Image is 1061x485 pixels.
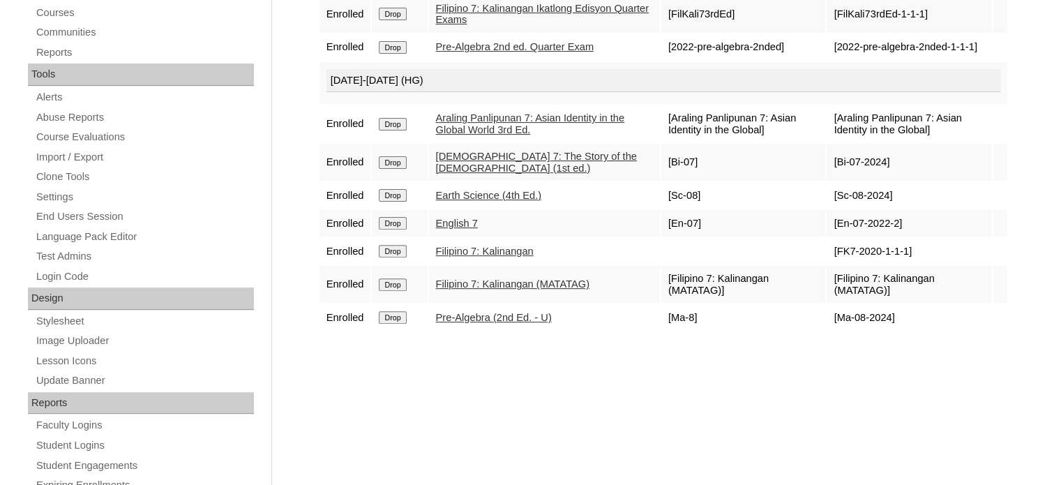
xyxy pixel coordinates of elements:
td: Enrolled [319,34,371,61]
td: [Sc-08-2024] [827,182,991,209]
td: [Sc-08] [661,182,826,209]
td: Enrolled [319,144,371,181]
td: Enrolled [319,266,371,303]
td: [Araling Panlipunan 7: Asian Identity in the Global] [661,105,826,142]
a: Filipino 7: Kalinangan Ikatlong Edisyon Quarter Exams [436,3,649,26]
a: Test Admins [35,248,254,265]
td: [2022-pre-algebra-2nded] [661,34,826,61]
input: Drop [379,189,406,202]
input: Drop [379,8,406,20]
a: Filipino 7: Kalinangan (MATATAG) [436,278,589,290]
a: Login Code [35,268,254,285]
a: [DEMOGRAPHIC_DATA] 7: The Story of the [DEMOGRAPHIC_DATA] (1st ed.) [436,151,637,174]
td: [FK7-2020-1-1-1] [827,238,991,264]
input: Drop [379,245,406,258]
td: [2022-pre-algebra-2nded-1-1-1] [827,34,991,61]
td: Enrolled [319,210,371,237]
div: Tools [28,64,254,86]
div: [DATE]-[DATE] (HG) [326,69,1000,93]
td: Enrolled [319,182,371,209]
td: [Bi-07-2024] [827,144,991,181]
a: End Users Session [35,208,254,225]
a: Student Engagements [35,457,254,475]
a: Courses [35,4,254,22]
td: [Araling Panlipunan 7: Asian Identity in the Global] [827,105,991,142]
a: Pre-Algebra 2nd ed. Quarter Exam [436,41,594,52]
td: Enrolled [319,105,371,142]
input: Drop [379,311,406,324]
a: Course Evaluations [35,128,254,146]
td: [En-07-2022-2] [827,210,991,237]
a: Image Uploader [35,332,254,350]
a: Update Banner [35,372,254,389]
td: [Filipino 7: Kalinangan (MATATAG)] [661,266,826,303]
a: Settings [35,188,254,206]
a: Reports [35,44,254,61]
div: Reports [28,392,254,415]
td: [En-07] [661,210,826,237]
a: Language Pack Editor [35,228,254,246]
td: [Ma-8] [661,304,826,331]
input: Drop [379,156,406,169]
a: Alerts [35,89,254,106]
td: [Filipino 7: Kalinangan (MATATAG)] [827,266,991,303]
a: Stylesheet [35,313,254,330]
a: Student Logins [35,437,254,454]
a: Pre-Algebra (2nd Ed. - U) [436,312,552,323]
input: Drop [379,278,406,291]
input: Drop [379,41,406,54]
a: Abuse Reports [35,109,254,126]
td: [Ma-08-2024] [827,304,991,331]
input: Drop [379,217,406,230]
a: Clone Tools [35,168,254,186]
input: Drop [379,118,406,130]
div: Design [28,288,254,310]
a: Filipino 7: Kalinangan [436,246,534,257]
td: Enrolled [319,304,371,331]
a: English 7 [436,218,478,229]
a: Lesson Icons [35,352,254,370]
td: Enrolled [319,238,371,264]
a: Earth Science (4th Ed.) [436,190,542,201]
a: Communities [35,24,254,41]
td: [Bi-07] [661,144,826,181]
a: Import / Export [35,149,254,166]
a: Araling Panlipunan 7: Asian Identity in the Global World 3rd Ed. [436,112,625,135]
a: Faculty Logins [35,417,254,434]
